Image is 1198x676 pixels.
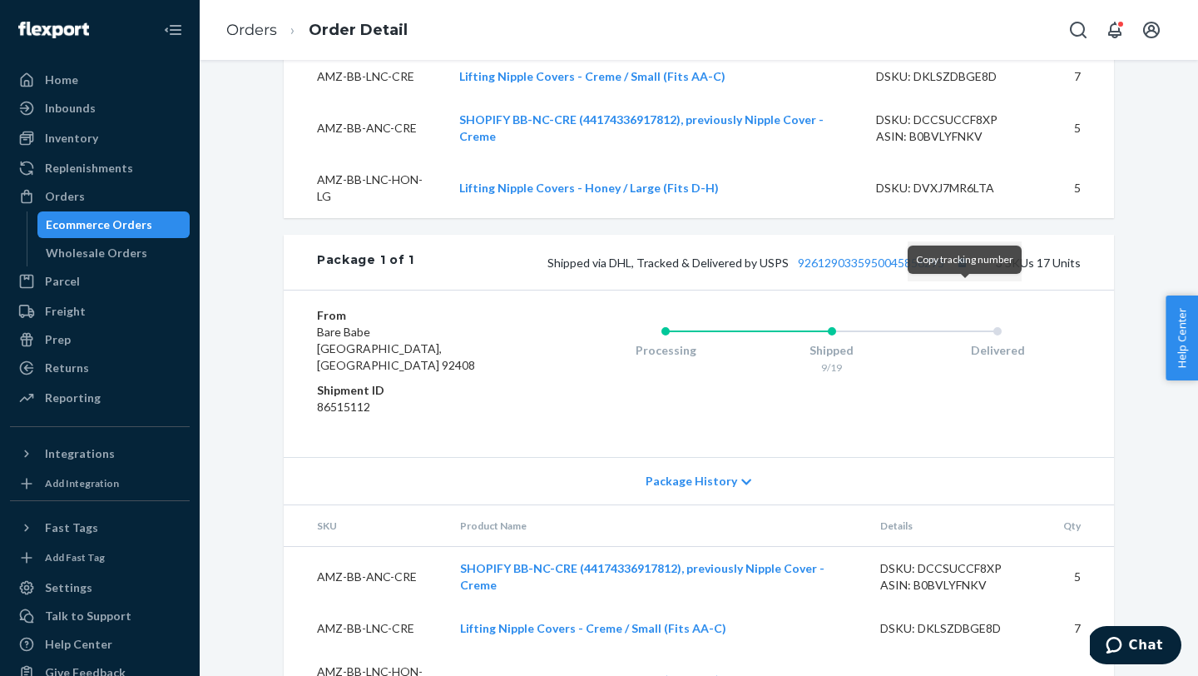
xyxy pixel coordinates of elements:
[284,607,447,650] td: AMZ-BB-LNC-CRE
[317,307,516,324] dt: From
[10,183,190,210] a: Orders
[45,636,112,653] div: Help Center
[10,474,190,494] a: Add Integration
[10,326,190,353] a: Prep
[45,579,92,596] div: Settings
[213,6,421,55] ol: breadcrumbs
[876,180,1032,196] div: DSKU: DVXJ7MR6LTA
[284,547,447,608] td: AMZ-BB-ANC-CRE
[10,95,190,122] a: Inbounds
[914,342,1081,359] div: Delivered
[317,325,475,372] span: Bare Babe [GEOGRAPHIC_DATA], [GEOGRAPHIC_DATA] 92408
[459,69,725,83] a: Lifting Nipple Covers - Creme / Small (Fits AA-C)
[10,268,190,295] a: Parcel
[45,303,86,320] div: Freight
[284,158,446,218] td: AMZ-BB-LNC-HON-LG
[45,476,119,490] div: Add Integration
[156,13,190,47] button: Close Navigation
[10,574,190,601] a: Settings
[10,298,190,325] a: Freight
[10,548,190,568] a: Add Fast Tag
[1135,13,1168,47] button: Open account menu
[317,382,516,399] dt: Shipment ID
[226,21,277,39] a: Orders
[798,256,944,270] a: 9261290335950045856295
[37,240,191,266] a: Wholesale Orders
[10,631,190,658] a: Help Center
[37,211,191,238] a: Ecommerce Orders
[867,505,1050,547] th: Details
[45,100,96,117] div: Inbounds
[45,445,115,462] div: Integrations
[1098,13,1131,47] button: Open notifications
[916,253,1013,266] span: Copy tracking number
[10,125,190,152] a: Inventory
[46,216,152,233] div: Ecommerce Orders
[414,251,1081,273] div: 3 SKUs 17 Units
[45,188,85,205] div: Orders
[447,505,867,547] th: Product Name
[317,251,414,273] div: Package 1 of 1
[10,355,190,381] a: Returns
[876,68,1032,85] div: DSKU: DKLSZDBGE8D
[10,385,190,411] a: Reporting
[460,621,726,635] a: Lifting Nipple Covers - Creme / Small (Fits AA-C)
[1090,626,1181,668] iframe: Opens a widget where you can chat to one of our agents
[10,155,190,181] a: Replenishments
[646,473,737,490] span: Package History
[876,128,1032,145] div: ASIN: B0BVLYFNKV
[45,160,133,176] div: Replenishments
[880,560,1037,577] div: DSKU: DCCSUCCF8XP
[459,181,719,195] a: Lifting Nipple Covers - Honey / Large (Fits D-H)
[45,608,131,624] div: Talk to Support
[45,390,101,406] div: Reporting
[10,67,190,93] a: Home
[284,505,447,547] th: SKU
[45,519,98,536] div: Fast Tags
[880,620,1037,637] div: DSKU: DKLSZDBGE8D
[45,130,98,147] div: Inventory
[284,98,446,158] td: AMZ-BB-ANC-CRE
[45,331,71,348] div: Prep
[1050,505,1114,547] th: Qty
[582,342,749,359] div: Processing
[1046,98,1114,158] td: 5
[284,55,446,99] td: AMZ-BB-LNC-CRE
[1046,158,1114,218] td: 5
[10,603,190,629] button: Talk to Support
[1046,55,1114,99] td: 7
[459,112,824,143] a: SHOPIFY BB-NC-CRE (44174336917812), previously Nipple Cover - Creme
[1050,607,1114,650] td: 7
[460,561,824,592] a: SHOPIFY BB-NC-CRE (44174336917812), previously Nipple Cover - Creme
[1062,13,1095,47] button: Open Search Box
[46,245,147,261] div: Wholesale Orders
[10,514,190,541] button: Fast Tags
[1050,547,1114,608] td: 5
[45,550,105,564] div: Add Fast Tag
[547,256,973,270] span: Shipped via DHL, Tracked & Delivered by USPS
[45,72,78,88] div: Home
[10,440,190,467] button: Integrations
[317,399,516,415] dd: 86515112
[749,360,915,375] div: 9/19
[1166,296,1198,380] button: Help Center
[309,21,408,39] a: Order Detail
[45,273,80,290] div: Parcel
[45,360,89,376] div: Returns
[876,112,1032,128] div: DSKU: DCCSUCCF8XP
[749,342,915,359] div: Shipped
[18,22,89,38] img: Flexport logo
[880,577,1037,594] div: ASIN: B0BVLYFNKV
